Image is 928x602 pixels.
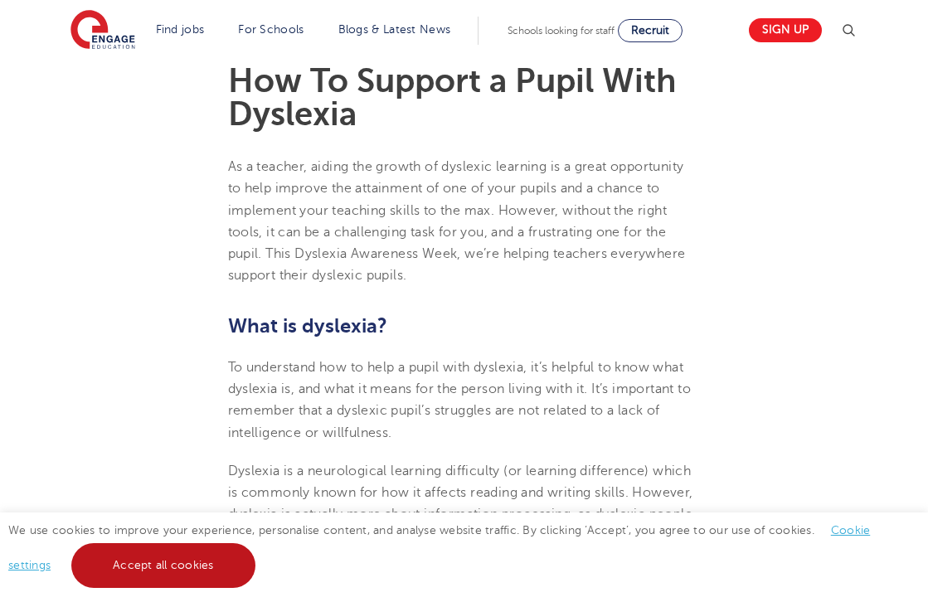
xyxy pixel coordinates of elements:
[631,24,669,36] span: Recruit
[70,10,135,51] img: Engage Education
[749,18,822,42] a: Sign up
[338,23,451,36] a: Blogs & Latest News
[156,23,205,36] a: Find jobs
[618,19,683,42] a: Recruit
[8,524,870,571] span: We use cookies to improve your experience, personalise content, and analyse website traffic. By c...
[228,360,692,440] span: To understand how to help a pupil with dyslexia, it’s helpful to know what dyslexia is, and what ...
[238,23,304,36] a: For Schools
[228,62,677,133] b: How To Support a Pupil With Dyslexia
[71,543,255,588] a: Accept all cookies
[508,25,615,36] span: Schools looking for staff
[228,159,686,283] span: As a teacher, aiding the growth of dyslexic learning is a great opportunity to help improve the a...
[228,314,387,337] b: What is dyslexia?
